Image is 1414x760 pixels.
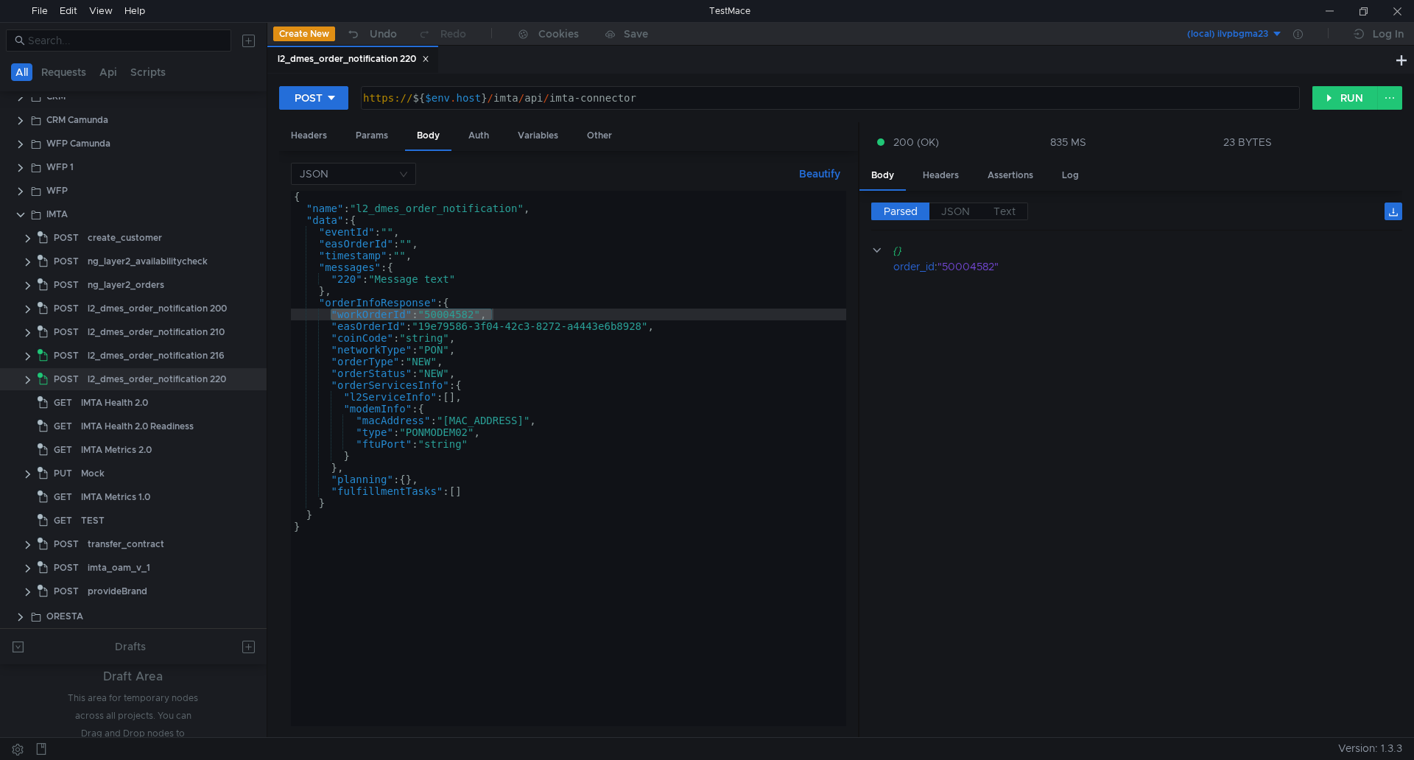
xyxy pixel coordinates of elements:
div: ng_layer2_availabilitycheck [88,250,208,272]
div: Assertions [976,162,1045,189]
span: Version: 1.3.3 [1338,738,1402,759]
span: POST [54,298,79,320]
div: : [893,258,1402,275]
div: order_id [893,258,935,275]
button: Requests [37,63,91,81]
span: POST [54,227,79,249]
span: POST [54,345,79,367]
span: GET [54,392,72,414]
div: Redo [440,25,466,43]
button: Create New [273,27,335,41]
div: WFP Camunda [46,133,110,155]
div: l2_dmes_order_notification 220 [88,368,226,390]
div: Log In [1373,25,1404,43]
span: POST [54,557,79,579]
div: Params [344,122,400,149]
button: RUN [1312,86,1378,110]
span: POST [54,274,79,296]
span: POST [54,580,79,602]
div: create_customer [88,227,162,249]
span: GET [54,486,72,508]
input: Search... [28,32,222,49]
div: IMTA [46,203,68,225]
span: JSON [941,205,970,218]
div: transfer_contract [88,533,164,555]
button: Redo [407,23,476,45]
div: IMTA Metrics 1.0 [81,486,150,508]
div: Body [405,122,451,151]
span: GET [54,415,72,437]
div: IMTA Metrics 2.0 [81,439,152,461]
button: Undo [335,23,407,45]
span: POST [54,321,79,343]
div: Undo [370,25,397,43]
div: Headers [279,122,339,149]
div: Variables [506,122,570,149]
button: Api [95,63,122,81]
div: 23 BYTES [1223,136,1272,149]
button: (local) ilvpbgma23 [1181,22,1283,46]
div: Headers [911,162,971,189]
button: Beautify [793,165,846,183]
span: GET [54,510,72,532]
div: l2_dmes_order_notification 200 [88,298,227,320]
div: WFP 1 [46,156,74,178]
span: Text [993,205,1016,218]
div: "50004582" [938,258,1383,275]
div: Mock [81,462,105,485]
div: l2_dmes_order_notification 210 [88,321,225,343]
div: IMTA Health 2.0 [81,392,148,414]
div: POST [295,90,323,106]
span: POST [54,250,79,272]
div: CRM Camunda [46,109,108,131]
div: Log [1050,162,1091,189]
div: l2_dmes_order_notification 220 [278,52,429,67]
span: POST [54,533,79,555]
button: Scripts [126,63,170,81]
div: imta_oam_v_1 [88,557,150,579]
div: l2_dmes_order_notification 216 [88,345,225,367]
div: ORESTA [46,605,83,627]
div: IMTA Health 2.0 Readiness [81,415,194,437]
div: Auth [457,122,501,149]
div: 835 MS [1050,136,1086,149]
div: Body [859,162,906,191]
div: Save [624,29,648,39]
span: 200 (OK) [893,134,939,150]
span: PUT [54,462,72,485]
div: TEST [81,510,105,532]
div: provideBrand [88,580,147,602]
div: Drafts [115,638,146,655]
button: All [11,63,32,81]
div: {} [893,242,1382,258]
div: ng_layer2_orders [88,274,164,296]
div: WFP [46,180,68,202]
span: GET [54,439,72,461]
div: Other [575,122,624,149]
button: POST [279,86,348,110]
div: (local) ilvpbgma23 [1187,27,1268,41]
span: Parsed [884,205,918,218]
span: POST [54,368,79,390]
div: Cookies [538,25,579,43]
